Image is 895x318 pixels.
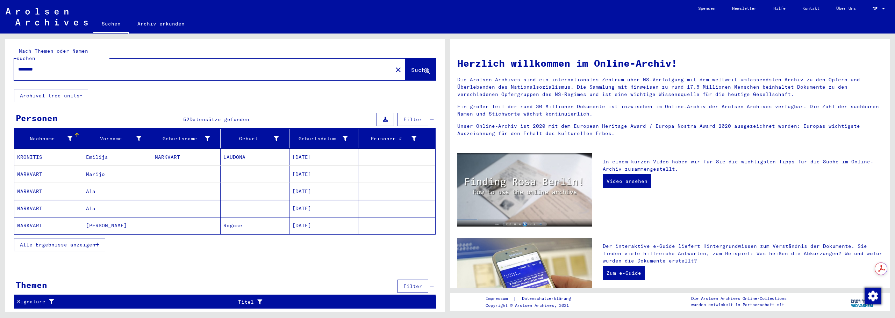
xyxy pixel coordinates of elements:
[238,298,418,306] div: Titel
[221,149,289,165] mat-cell: LAUDONA
[86,135,141,142] div: Vorname
[486,295,579,302] div: |
[155,135,210,142] div: Geburtsname
[14,217,83,234] mat-cell: MAṘKVART
[152,149,221,165] mat-cell: MARKVART
[391,62,405,76] button: Clear
[83,129,152,148] mat-header-cell: Vorname
[6,8,88,25] img: Arolsen_neg.svg
[14,200,83,217] mat-cell: MARKVART
[155,133,221,144] div: Geburtsname
[486,302,579,309] p: Copyright © Arolsen Archives, 2021
[17,298,226,305] div: Signature
[411,66,429,73] span: Suche
[358,129,435,148] mat-header-cell: Prisoner #
[152,129,221,148] mat-header-cell: Geburtsname
[457,103,883,118] p: Ein großer Teil der rund 30 Millionen Dokumente ist inzwischen im Online-Archiv der Arolsen Archi...
[14,129,83,148] mat-header-cell: Nachname
[16,279,47,291] div: Themen
[14,149,83,165] mat-cell: KRONITIS
[403,283,422,289] span: Filter
[83,166,152,183] mat-cell: Marijo
[14,183,83,200] mat-cell: MARKVART
[394,66,402,74] mat-icon: close
[14,238,105,251] button: Alle Ergebnisse anzeigen
[457,76,883,98] p: Die Arolsen Archives sind ein internationales Zentrum über NS-Verfolgung mit dem weltweit umfasse...
[289,183,358,200] mat-cell: [DATE]
[238,296,427,308] div: Titel
[183,116,189,123] span: 52
[516,295,579,302] a: Datenschutzerklärung
[603,158,883,173] p: In einem kurzen Video haben wir für Sie die wichtigsten Tipps für die Suche im Online-Archiv zusa...
[83,149,152,165] mat-cell: Emilija
[398,280,428,293] button: Filter
[221,129,289,148] mat-header-cell: Geburt‏
[873,6,880,11] span: DE
[223,135,279,142] div: Geburt‏
[603,266,645,280] a: Zum e-Guide
[457,153,592,227] img: video.jpg
[20,242,95,248] span: Alle Ergebnisse anzeigen
[17,296,235,308] div: Signature
[83,217,152,234] mat-cell: [PERSON_NAME]
[289,149,358,165] mat-cell: [DATE]
[17,135,72,142] div: Nachname
[403,116,422,123] span: Filter
[486,295,513,302] a: Impressum
[14,166,83,183] mat-cell: MARKVART
[865,288,881,304] img: Zustimmung ändern
[603,243,883,265] p: Der interaktive e-Guide liefert Hintergrundwissen zum Verständnis der Dokumente. Sie finden viele...
[129,15,193,32] a: Archiv erkunden
[189,116,249,123] span: Datensätze gefunden
[83,183,152,200] mat-cell: Ala
[93,15,129,34] a: Suchen
[603,174,651,188] a: Video ansehen
[457,56,883,71] h1: Herzlich willkommen im Online-Archiv!
[691,302,787,308] p: wurden entwickelt in Partnerschaft mit
[849,293,875,310] img: yv_logo.png
[361,133,427,144] div: Prisoner #
[292,135,348,142] div: Geburtsdatum
[17,133,83,144] div: Nachname
[289,217,358,234] mat-cell: [DATE]
[16,112,58,124] div: Personen
[398,113,428,126] button: Filter
[691,295,787,302] p: Die Arolsen Archives Online-Collections
[16,48,88,61] mat-label: Nach Themen oder Namen suchen
[14,89,88,102] button: Archival tree units
[405,59,436,80] button: Suche
[292,133,358,144] div: Geburtsdatum
[361,135,416,142] div: Prisoner #
[221,217,289,234] mat-cell: Rogose
[289,166,358,183] mat-cell: [DATE]
[86,133,152,144] div: Vorname
[223,133,289,144] div: Geburt‏
[289,200,358,217] mat-cell: [DATE]
[289,129,358,148] mat-header-cell: Geburtsdatum
[864,287,881,304] div: Zustimmung ändern
[457,123,883,137] p: Unser Online-Archiv ist 2020 mit dem European Heritage Award / Europa Nostra Award 2020 ausgezeic...
[83,200,152,217] mat-cell: Ala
